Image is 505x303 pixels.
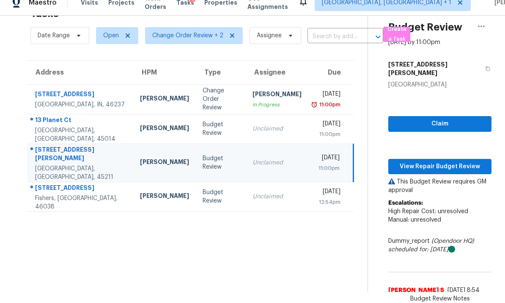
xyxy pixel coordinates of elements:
[308,61,354,84] th: Due
[388,38,440,47] div: [DATE] by 11:00pm
[395,161,485,172] span: View Repair Budget Review
[315,187,340,198] div: [DATE]
[388,247,448,253] i: scheduled for: [DATE]
[431,238,474,244] i: (Opendoor HQ)
[388,23,462,31] h2: Budget Review
[35,116,126,126] div: 13 Planet Ct
[372,31,384,43] button: Open
[447,287,480,293] span: [DATE] 8:54
[35,183,126,194] div: [STREET_ADDRESS]
[388,178,491,195] p: This Budget Review requires GM approval
[27,61,133,84] th: Address
[315,130,340,139] div: 11:00pm
[30,9,59,18] h2: Tasks
[388,237,491,254] div: Dummy_report
[35,126,126,143] div: [GEOGRAPHIC_DATA], [GEOGRAPHIC_DATA], 45014
[388,286,444,295] span: [PERSON_NAME] S
[315,120,340,130] div: [DATE]
[38,31,70,40] span: Date Range
[35,100,126,109] div: [GEOGRAPHIC_DATA], IN, 46237
[311,100,318,109] img: Overdue Alarm Icon
[315,90,340,100] div: [DATE]
[388,208,468,214] span: High Repair Cost: unresolved
[140,94,189,105] div: [PERSON_NAME]
[252,192,302,201] div: Unclaimed
[480,57,491,81] button: Copy Address
[103,31,119,40] span: Open
[395,119,485,129] span: Claim
[252,90,302,100] div: [PERSON_NAME]
[152,31,223,40] span: Change Order Review + 2
[315,164,340,172] div: 11:00pm
[35,194,126,211] div: Fishers, [GEOGRAPHIC_DATA], 46038
[140,192,189,202] div: [PERSON_NAME]
[307,30,360,43] input: Search by address
[35,90,126,100] div: [STREET_ADDRESS]
[387,25,406,44] span: Create a Task
[140,158,189,168] div: [PERSON_NAME]
[388,116,491,132] button: Claim
[203,120,239,137] div: Budget Review
[388,81,491,89] div: [GEOGRAPHIC_DATA]
[196,61,246,84] th: Type
[133,61,196,84] th: HPM
[318,100,340,109] div: 11:00pm
[246,61,308,84] th: Assignee
[203,188,239,205] div: Budget Review
[35,164,126,181] div: [GEOGRAPHIC_DATA], [GEOGRAPHIC_DATA], 45211
[257,31,282,40] span: Assignee
[388,217,441,223] span: Manual: unresolved
[252,100,302,109] div: In Progress
[315,198,340,206] div: 12:54pm
[388,60,480,77] h5: [STREET_ADDRESS][PERSON_NAME]
[388,159,491,175] button: View Repair Budget Review
[203,86,239,112] div: Change Order Review
[388,200,423,206] b: Escalations:
[315,153,340,164] div: [DATE]
[35,145,126,164] div: [STREET_ADDRESS][PERSON_NAME]
[140,124,189,134] div: [PERSON_NAME]
[383,27,410,42] button: Create a Task
[203,154,239,171] div: Budget Review
[252,125,302,133] div: Unclaimed
[252,158,302,167] div: Unclaimed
